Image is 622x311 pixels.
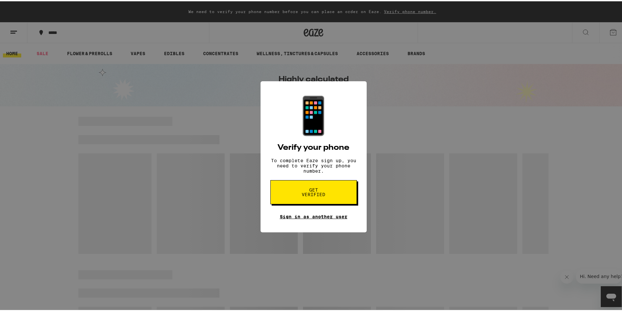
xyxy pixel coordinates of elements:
[291,93,336,136] div: 📱
[270,157,357,172] p: To complete Eaze sign up, you need to verify your phone number.
[270,179,357,203] button: Get verified
[280,213,347,218] a: Sign in as another user
[297,186,330,195] span: Get verified
[278,143,349,150] h2: Verify your phone
[4,5,47,10] span: Hi. Need any help?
